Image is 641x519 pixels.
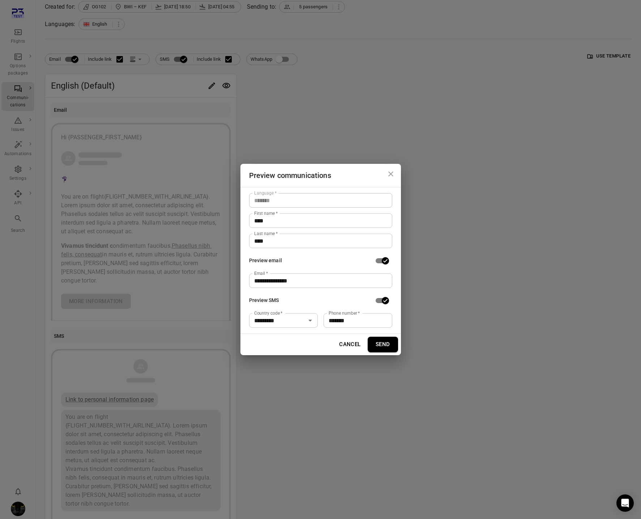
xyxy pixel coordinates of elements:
[254,190,277,196] label: Language
[249,257,282,265] span: Preview email
[254,230,278,237] label: Last name
[329,310,360,316] label: Phone number
[254,210,278,216] label: First name
[254,270,268,276] label: Email
[616,494,634,512] div: Open Intercom Messenger
[240,164,401,187] h2: Preview communications
[368,337,398,352] button: Send
[254,310,283,316] label: Country code
[305,315,315,326] button: Open
[249,297,279,305] span: Preview SMS
[384,167,398,181] button: Close dialog
[335,337,365,352] button: Cancel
